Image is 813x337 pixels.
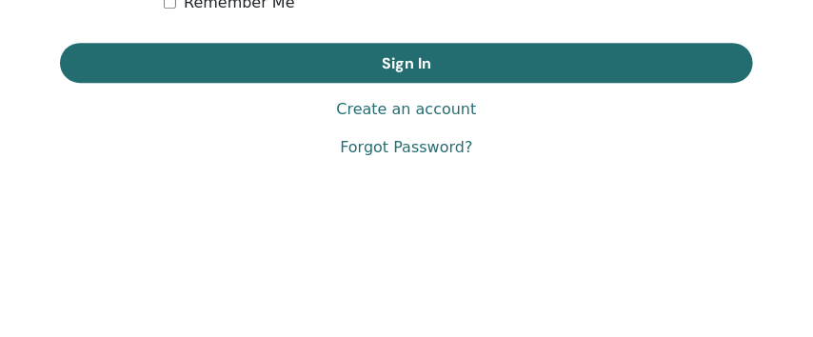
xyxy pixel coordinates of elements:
[340,136,472,159] a: Forgot Password?
[382,53,431,73] span: Sign In
[336,98,476,121] a: Create an account
[60,43,753,83] button: Sign In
